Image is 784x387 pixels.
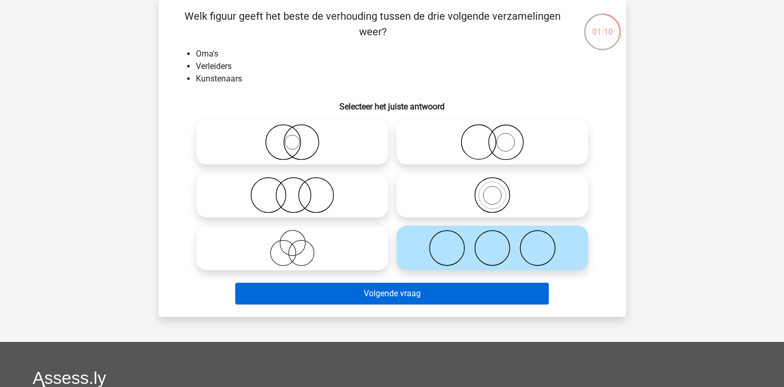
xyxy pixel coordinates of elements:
[175,8,571,39] p: Welk figuur geeft het beste de verhouding tussen de drie volgende verzamelingen weer?
[196,48,609,60] li: Oma's
[196,60,609,73] li: Verleiders
[235,283,549,305] button: Volgende vraag
[196,73,609,85] li: Kunstenaars
[583,12,622,38] div: 01:10
[175,93,609,112] h6: Selecteer het juiste antwoord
